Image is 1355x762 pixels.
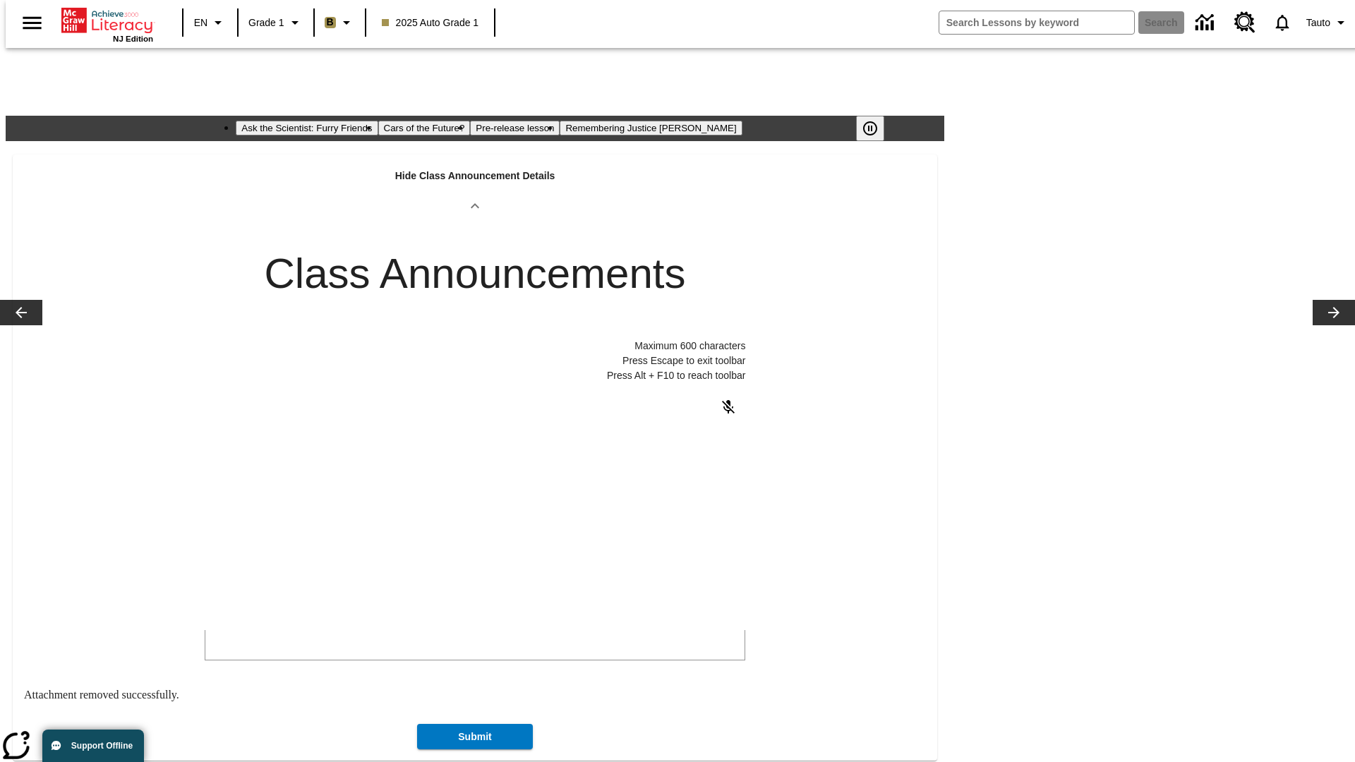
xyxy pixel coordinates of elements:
div: Hide Class Announcement Details [13,214,937,761]
div: Hide Class Announcement Details [13,155,937,214]
span: B [327,13,334,31]
p: Press Escape to exit toolbar [205,353,746,368]
span: EN [194,16,207,30]
span: Grade 1 [248,16,284,30]
button: Pause [856,116,884,141]
span: Support Offline [71,741,133,751]
span: 2025 Auto Grade 1 [382,16,479,30]
button: Open side menu [11,2,53,44]
div: Home [61,5,153,43]
button: Slide 2 Cars of the Future? [378,121,471,135]
a: Resource Center, Will open in new tab [1226,4,1264,42]
input: search field [939,11,1134,34]
h2: Class Announcements [264,248,685,299]
button: Profile/Settings [1301,10,1355,35]
p: Press Alt + F10 to reach toolbar [205,368,746,383]
div: Attachment removed successfully. [24,689,926,701]
button: Slide 3 Pre-release lesson [470,121,560,135]
body: Maximum 600 characters Press Escape to exit toolbar Press Alt + F10 to reach toolbar [6,11,206,37]
span: Tauto [1306,16,1330,30]
div: Pause [856,116,898,141]
button: Grade: Grade 1, Select a grade [243,10,309,35]
button: Click to activate and allow voice recognition [711,390,745,424]
p: Hide Class Announcement Details [395,169,555,183]
button: Submit [417,724,533,750]
button: Slide 4 Remembering Justice O'Connor [560,121,742,135]
a: Data Center [1187,4,1226,42]
a: Home [61,6,153,35]
button: Lesson carousel, Next [1313,300,1355,325]
span: NJ Edition [113,35,153,43]
button: Support Offline [42,730,144,762]
button: Language: EN, Select a language [188,10,233,35]
p: Maximum 600 characters [205,339,746,353]
button: Boost Class color is light brown. Change class color [319,10,361,35]
p: Class Announcements attachment at [DATE] 8:59:25 PM [6,11,206,37]
button: Slide 1 Ask the Scientist: Furry Friends [236,121,378,135]
a: Notifications [1264,4,1301,41]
